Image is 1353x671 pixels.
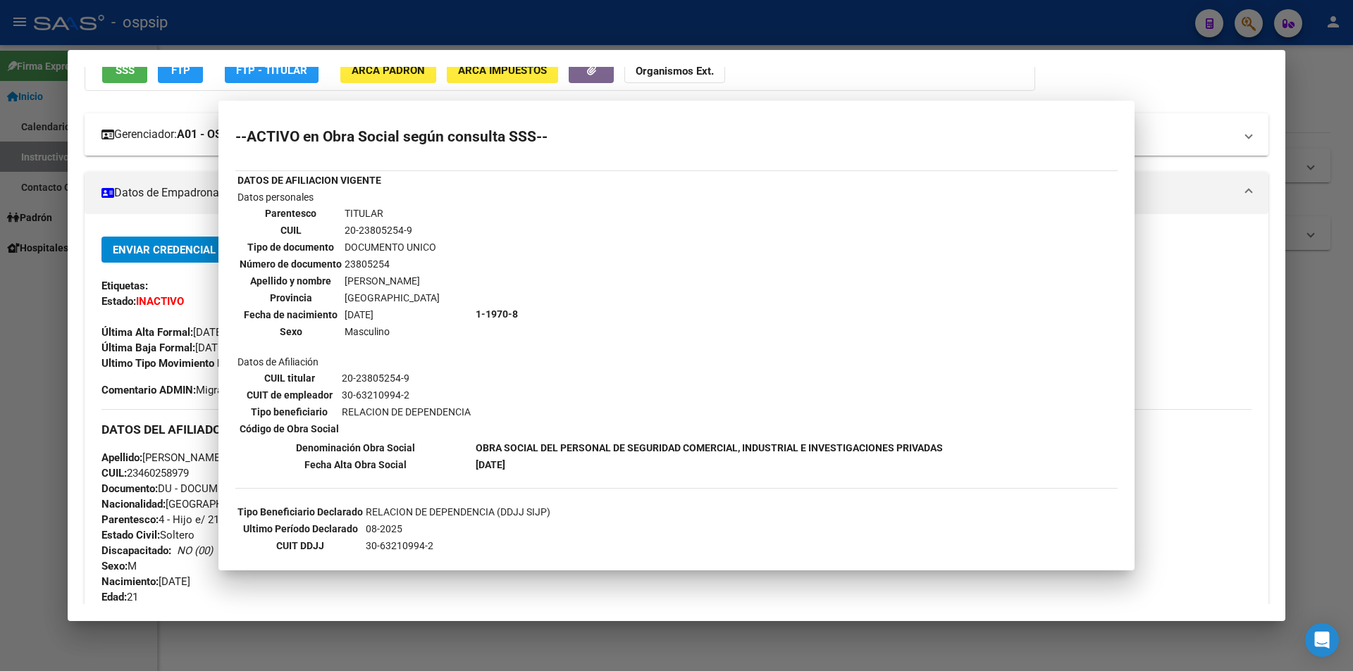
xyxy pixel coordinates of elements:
span: DU - DOCUMENTO UNICO 46025897 [101,482,328,495]
span: [DATE] [101,575,190,588]
td: [GEOGRAPHIC_DATA] [344,290,440,306]
span: Migración Padrón Completo SSS el [DATE] 17:26:32 [101,382,438,398]
strong: A01 - OSPSIP [177,126,247,143]
td: 30-63210994-2 [365,538,864,553]
th: Tipo beneficiario [239,404,340,420]
th: Ultimo Período Declarado [237,521,364,537]
strong: Sexo: [101,560,128,572]
th: Código de Obra Social [239,421,340,437]
h3: DATOS DEL AFILIADO [101,422,1252,437]
button: Organismos Ext. [624,57,725,83]
strong: INACTIVO [136,295,184,308]
th: Número de documento [239,256,342,272]
th: Apellido y nombre [239,273,342,289]
th: Fecha de nacimiento [239,307,342,322]
strong: Estado: [101,295,136,308]
span: [DATE] [101,341,227,354]
b: OBRA SOCIAL DEL PERSONAL DE SEGURIDAD COMERCIAL, INDUSTRIAL E INVESTIGACIONES PRIVADAS [476,442,943,453]
th: Denominación Obra Social [237,440,474,456]
button: Enviar Credencial Digital [101,237,268,263]
td: Masculino [344,324,440,339]
td: 30-63210994-2 [341,387,471,403]
td: 23805254 [344,256,440,272]
button: ARCA Impuestos [447,57,558,83]
strong: Última Alta Formal: [101,326,193,339]
span: SSS [116,64,135,77]
td: [DATE] [344,307,440,322]
span: Enviar Credencial Digital [113,244,257,256]
td: DOCUMENTO UNICO [344,239,440,255]
td: RELACION DE DEPENDENCIA (DDJJ SIJP) [365,504,864,520]
th: CUIL titular [239,370,340,386]
b: 1-1970-8 [476,308,518,320]
th: Sexo [239,324,342,339]
td: Datos personales Datos de Afiliación [237,189,474,439]
span: 23460258979 [101,467,189,479]
th: Fecha Alta Obra Social [237,457,474,472]
button: FTP [158,57,203,83]
strong: Organismos Ext. [636,65,714,77]
i: NO (00) [177,544,213,557]
span: FTP - Titular [236,64,307,77]
div: Open Intercom Messenger [1305,623,1339,657]
strong: Nacionalidad: [101,498,166,510]
mat-panel-title: Gerenciador: [101,126,1235,143]
mat-panel-title: Datos de Empadronamiento [101,184,1235,201]
strong: Etiquetas: [101,280,148,292]
strong: Ultimo Tipo Movimiento Baja: [101,357,241,370]
span: ARCA Impuestos [458,64,547,77]
td: 08-2025 [365,521,864,537]
strong: Nacimiento: [101,575,159,588]
span: 21 [101,591,138,603]
span: 4 - Hijo e/ 21-25 estudiando [101,513,288,526]
b: DATOS DE AFILIACION VIGENTE [237,175,381,186]
th: Tipo Beneficiario Declarado [237,504,364,520]
button: SSS [102,57,147,83]
span: ARCA Padrón [352,64,425,77]
span: [PERSON_NAME] [101,451,223,464]
strong: Documento: [101,482,158,495]
mat-expansion-panel-header: Datos de Empadronamiento [85,172,1268,214]
td: [PERSON_NAME] [344,273,440,289]
strong: Comentario ADMIN: [101,384,196,396]
td: 20-23805254-9 [344,222,440,238]
span: M [101,560,137,572]
th: CUIT de empleador [239,387,340,403]
th: Provincia [239,290,342,306]
strong: Estado Civil: [101,529,160,541]
th: Parentesco [239,206,342,221]
th: CUIT DDJJ [237,538,364,553]
span: [DATE] [101,326,225,339]
strong: CUIL: [101,467,127,479]
strong: Parentesco: [101,513,159,526]
th: CUIL [239,222,342,238]
td: TITULAR [344,206,440,221]
td: RELACION DE DEPENDENCIA [341,404,471,420]
td: 20-23805254-9 [341,370,471,386]
strong: Edad: [101,591,127,603]
h2: --ACTIVO en Obra Social según consulta SSS-- [235,130,1118,144]
button: ARCA Padrón [340,57,436,83]
th: Tipo de documento [239,239,342,255]
span: MAYORIA DE EDAD (21 Años CUMPLIDOS/ NO DISCA) [101,357,498,370]
strong: Última Baja Formal: [101,341,195,354]
span: Soltero [101,529,194,541]
button: FTP - Titular [225,57,319,83]
span: [GEOGRAPHIC_DATA] [101,498,267,510]
b: [DATE] [476,459,505,470]
mat-expansion-panel-header: Gerenciador:A01 - OSPSIP [85,113,1268,156]
span: FTP [171,64,190,77]
strong: Discapacitado: [101,544,171,557]
strong: Apellido: [101,451,142,464]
